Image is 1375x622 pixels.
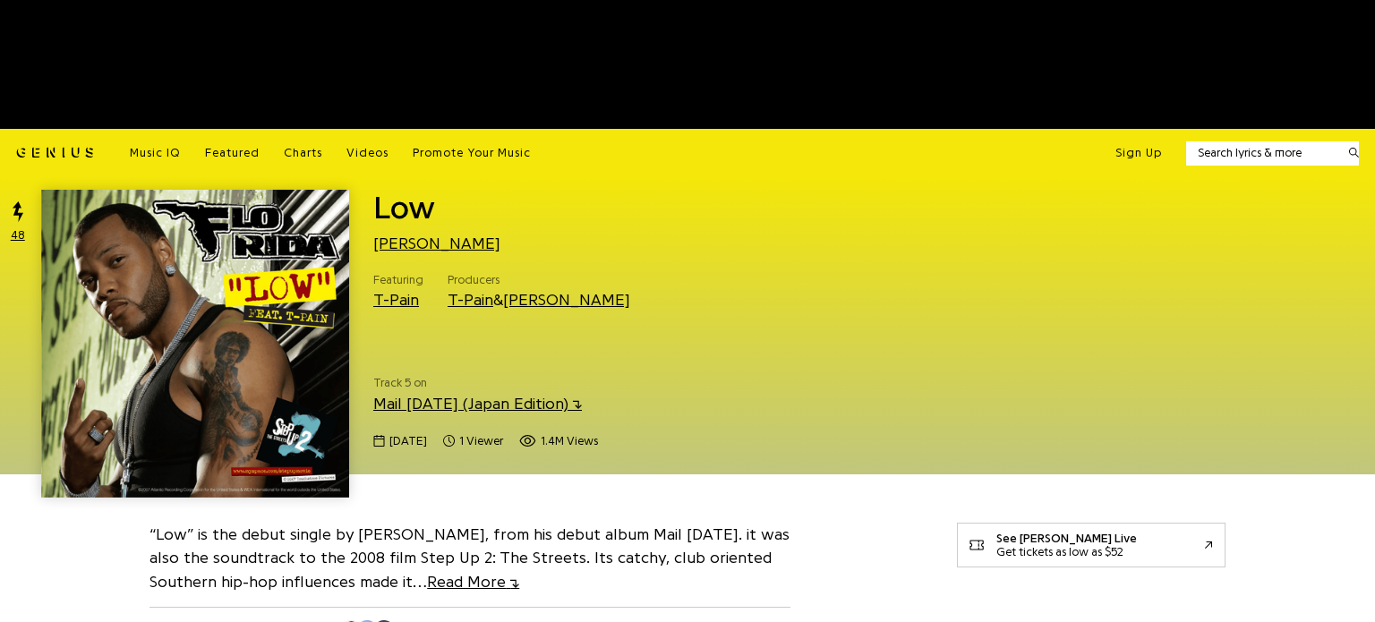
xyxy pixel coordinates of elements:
span: Promote Your Music [413,147,531,158]
a: T-Pain [373,292,419,308]
div: & [448,288,630,311]
span: Track 5 on [373,374,933,392]
a: Videos [346,145,389,161]
a: [PERSON_NAME] [373,235,500,251]
a: T-Pain [448,292,493,308]
span: Producers [448,271,630,289]
button: Sign Up [1115,145,1162,161]
div: Get tickets as low as $52 [996,545,1137,558]
a: “Low” is the debut single by [PERSON_NAME], from his debut album Mail [DATE]. it was also the sou... [149,526,790,591]
div: See [PERSON_NAME] Live [996,532,1137,545]
span: Featured [205,147,260,158]
span: 1 viewer [459,432,503,450]
a: Music IQ [130,145,181,161]
span: 1 viewer [443,432,503,450]
a: Mail [DATE] (Japan Edition) [373,396,582,412]
span: Videos [346,147,389,158]
img: Cover art for Low by Flo Rida [41,190,349,498]
a: See [PERSON_NAME] LiveGet tickets as low as $52 [957,523,1226,567]
span: [DATE] [389,432,427,450]
span: Featuring [373,271,423,289]
a: Promote Your Music [413,145,531,161]
iframe: Primis Frame [957,206,958,207]
input: Search lyrics & more [1186,144,1337,162]
span: Low [373,192,435,224]
span: Charts [284,147,322,158]
a: Featured [205,145,260,161]
span: 1,354,211 views [519,432,598,450]
span: 1.4M views [541,432,598,450]
span: 48 [11,226,25,244]
a: Charts [284,145,322,161]
a: [PERSON_NAME] [503,292,630,308]
span: Music IQ [130,147,181,158]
